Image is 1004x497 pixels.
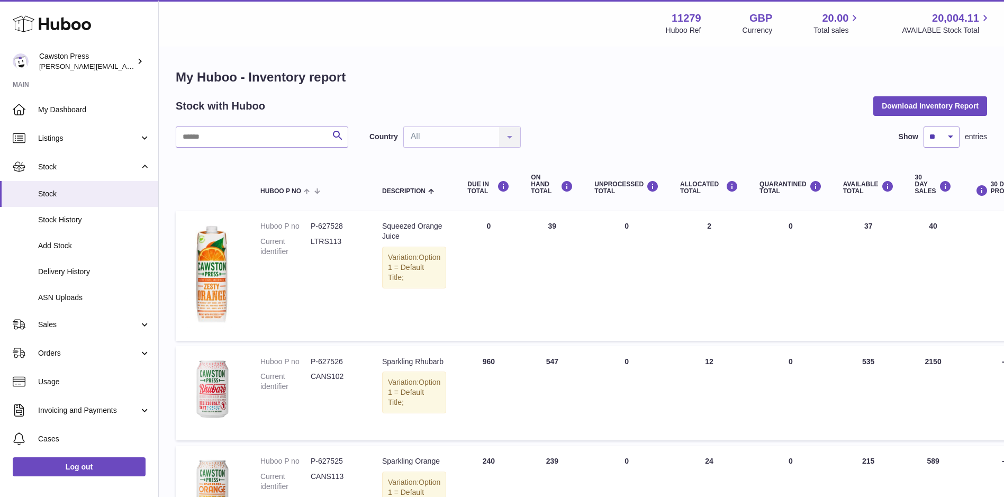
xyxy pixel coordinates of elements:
[680,180,738,195] div: ALLOCATED Total
[38,162,139,172] span: Stock
[833,346,904,440] td: 535
[382,221,446,241] div: Squeezed Orange Juice
[822,11,848,25] span: 20.00
[382,357,446,367] div: Sparkling Rhubarb
[260,472,311,492] dt: Current identifier
[584,211,670,340] td: 0
[260,188,301,195] span: Huboo P no
[176,69,987,86] h1: My Huboo - Inventory report
[904,346,962,440] td: 2150
[38,241,150,251] span: Add Stock
[672,11,701,25] strong: 11279
[670,211,749,340] td: 2
[904,211,962,340] td: 40
[670,346,749,440] td: 12
[813,25,861,35] span: Total sales
[38,133,139,143] span: Listings
[260,237,311,257] dt: Current identifier
[743,25,773,35] div: Currency
[186,221,239,328] img: product image
[38,320,139,330] span: Sales
[311,237,361,257] dd: LTRS113
[899,132,918,142] label: Show
[38,215,150,225] span: Stock History
[531,174,573,195] div: ON HAND Total
[457,346,520,440] td: 960
[382,372,446,413] div: Variation:
[176,99,265,113] h2: Stock with Huboo
[457,211,520,340] td: 0
[311,472,361,492] dd: CANS113
[833,211,904,340] td: 37
[260,221,311,231] dt: Huboo P no
[13,457,146,476] a: Log out
[260,456,311,466] dt: Huboo P no
[666,25,701,35] div: Huboo Ref
[39,62,269,70] span: [PERSON_NAME][EMAIL_ADDRESS][PERSON_NAME][DOMAIN_NAME]
[13,53,29,69] img: thomas.carson@cawstonpress.com
[38,189,150,199] span: Stock
[843,180,894,195] div: AVAILABLE Total
[813,11,861,35] a: 20.00 Total sales
[520,211,584,340] td: 39
[915,174,952,195] div: 30 DAY SALES
[38,405,139,415] span: Invoicing and Payments
[39,51,134,71] div: Cawston Press
[369,132,398,142] label: Country
[311,221,361,231] dd: P-627528
[520,346,584,440] td: 547
[382,188,426,195] span: Description
[38,377,150,387] span: Usage
[873,96,987,115] button: Download Inventory Report
[388,253,440,282] span: Option 1 = Default Title;
[789,222,793,230] span: 0
[584,346,670,440] td: 0
[382,456,446,466] div: Sparkling Orange
[759,180,822,195] div: QUARANTINED Total
[38,434,150,444] span: Cases
[382,247,446,288] div: Variation:
[260,357,311,367] dt: Huboo P no
[38,348,139,358] span: Orders
[388,378,440,406] span: Option 1 = Default Title;
[902,11,991,35] a: 20,004.11 AVAILABLE Stock Total
[594,180,659,195] div: UNPROCESSED Total
[311,357,361,367] dd: P-627526
[186,357,239,427] img: product image
[311,372,361,392] dd: CANS102
[789,457,793,465] span: 0
[749,11,772,25] strong: GBP
[965,132,987,142] span: entries
[260,372,311,392] dt: Current identifier
[38,105,150,115] span: My Dashboard
[311,456,361,466] dd: P-627525
[38,267,150,277] span: Delivery History
[38,293,150,303] span: ASN Uploads
[467,180,510,195] div: DUE IN TOTAL
[902,25,991,35] span: AVAILABLE Stock Total
[932,11,979,25] span: 20,004.11
[789,357,793,366] span: 0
